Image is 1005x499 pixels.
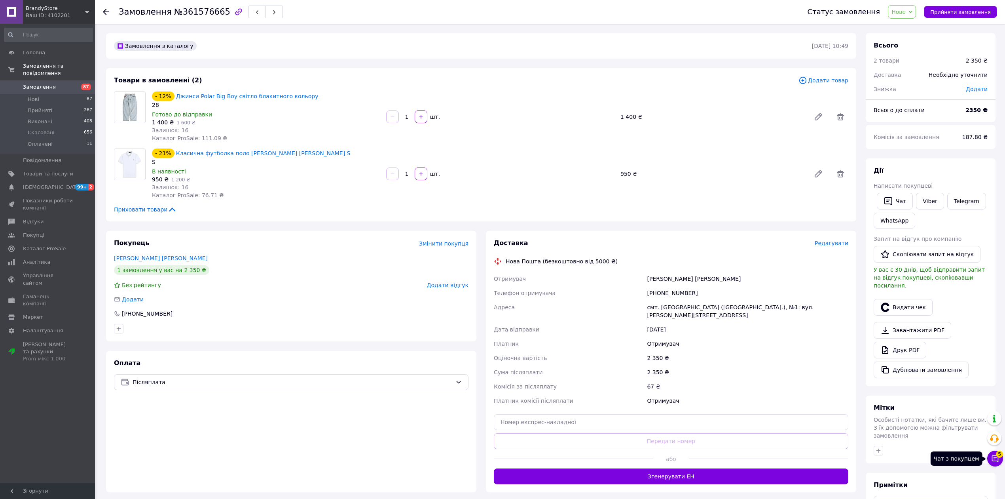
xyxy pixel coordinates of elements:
[114,206,177,213] span: Приховати товари
[916,193,944,210] a: Viber
[645,394,850,408] div: Отримувач
[874,342,926,358] a: Друк PDF
[874,246,980,263] button: Скопіювати запит на відгук
[832,166,848,182] span: Видалити
[645,379,850,394] div: 67 ₴
[88,184,95,190] span: 2
[810,166,826,182] a: Редагувати
[121,310,173,318] div: [PHONE_NUMBER]
[23,272,73,286] span: Управління сайтом
[152,91,174,101] div: - 12%
[798,76,848,85] span: Додати товар
[966,86,988,92] span: Додати
[874,322,951,339] a: Завантажити PDF
[23,232,44,239] span: Покупці
[23,170,73,177] span: Товари та послуги
[645,337,850,351] div: Отримувач
[28,107,52,114] span: Прийняті
[987,451,1003,467] button: Чат з покупцем5
[23,63,95,77] span: Замовлення та повідомлення
[930,9,991,15] span: Прийняти замовлення
[152,168,186,175] span: В наявності
[645,351,850,365] div: 2 350 ₴
[810,109,826,125] a: Редагувати
[653,455,689,463] span: або
[26,5,85,12] span: BrandyStore
[81,84,91,90] span: 87
[152,158,380,166] div: S
[152,176,169,183] span: 950 ₴
[28,96,39,103] span: Нові
[87,96,92,103] span: 87
[645,365,850,379] div: 2 350 ₴
[874,481,908,489] span: Примітки
[924,66,992,84] div: Необхідно уточнити
[152,127,188,133] span: Залишок: 16
[23,259,50,266] span: Аналітика
[645,272,850,286] div: [PERSON_NAME] [PERSON_NAME]
[174,7,230,17] span: №361576665
[133,378,452,387] span: Післяплата
[152,119,174,126] span: 1 400 ₴
[617,168,807,179] div: 950 ₴
[152,111,212,118] span: Готово до відправки
[75,184,88,190] span: 99+
[114,76,202,84] span: Товари в замовленні (2)
[494,383,557,390] span: Комісія за післяплату
[874,42,898,49] span: Всього
[176,120,195,126] span: 1 600 ₴
[877,193,913,210] button: Чат
[114,149,145,180] img: Класична футболка поло Polo Ralph Lauren S
[832,109,848,125] span: Видалити
[494,369,543,375] span: Сума післяплати
[114,255,208,261] a: [PERSON_NAME] [PERSON_NAME]
[28,141,53,148] span: Оплачені
[645,322,850,337] div: [DATE]
[874,299,933,316] button: Видати чек
[114,359,140,367] span: Оплата
[114,239,150,247] span: Покупець
[891,9,906,15] span: Нове
[152,135,227,141] span: Каталог ProSale: 111.09 ₴
[494,355,547,361] span: Оціночна вартість
[84,129,92,136] span: 656
[23,245,66,252] span: Каталог ProSale
[114,41,197,51] div: Замовлення з каталогу
[84,118,92,125] span: 408
[176,93,319,99] a: Джинси Polar Big Boy світло блакитного кольору
[171,177,190,183] span: 1 200 ₴
[23,157,61,164] span: Повідомлення
[122,296,144,303] span: Додати
[494,341,519,347] span: Платник
[28,118,52,125] span: Виконані
[874,213,915,229] a: WhatsApp
[23,49,45,56] span: Головна
[23,184,82,191] span: [DEMOGRAPHIC_DATA]
[122,282,161,288] span: Без рейтингу
[152,149,174,158] div: - 21%
[874,134,939,140] span: Комісія за замовлення
[152,192,224,198] span: Каталог ProSale: 76.71 ₴
[152,184,188,190] span: Залишок: 16
[815,240,848,246] span: Редагувати
[114,92,145,123] img: Джинси Polar Big Boy світло блакитного кольору
[23,327,63,334] span: Налаштування
[874,236,961,242] span: Запит на відгук про компанію
[645,300,850,322] div: смт. [GEOGRAPHIC_DATA] ([GEOGRAPHIC_DATA].), №1: вул. [PERSON_NAME][STREET_ADDRESS]
[23,355,73,362] div: Prom мікс 1 000
[874,183,933,189] span: Написати покупцеві
[23,197,73,211] span: Показники роботи компанії
[504,257,620,265] div: Нова Пошта (безкоштовно від 5000 ₴)
[874,107,925,113] span: Всього до сплати
[965,107,988,113] b: 2350 ₴
[812,43,848,49] time: [DATE] 10:49
[494,398,573,404] span: Платник комісії післяплати
[874,404,895,411] span: Мітки
[494,276,526,282] span: Отримувач
[152,101,380,109] div: 28
[428,113,441,121] div: шт.
[931,451,982,466] div: Чат з покупцем
[874,72,901,78] span: Доставка
[176,150,351,156] a: Класична футболка поло [PERSON_NAME] [PERSON_NAME] S
[494,414,848,430] input: Номер експрес-накладної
